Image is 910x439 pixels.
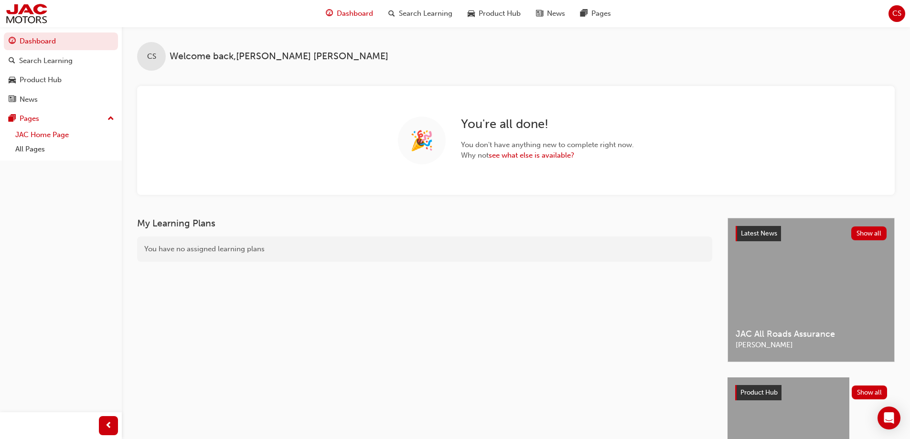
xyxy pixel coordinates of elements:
span: [PERSON_NAME] [736,340,887,351]
span: Latest News [741,229,777,237]
span: guage-icon [9,37,16,46]
div: Search Learning [19,55,73,66]
span: CS [147,51,156,62]
a: Search Learning [4,52,118,70]
span: pages-icon [9,115,16,123]
button: CS [889,5,905,22]
a: Latest NewsShow allJAC All Roads Assurance[PERSON_NAME] [728,218,895,362]
img: jac-portal [5,3,48,24]
a: Dashboard [4,32,118,50]
a: News [4,91,118,108]
span: You don ' t have anything new to complete right now. [461,139,634,150]
a: Latest NewsShow all [736,226,887,241]
div: Open Intercom Messenger [878,407,900,429]
h2: You ' re all done! [461,117,634,132]
div: Pages [20,113,39,124]
span: News [547,8,565,19]
a: JAC Home Page [11,128,118,142]
span: pages-icon [580,8,588,20]
a: search-iconSearch Learning [381,4,460,23]
span: Product Hub [479,8,521,19]
div: News [20,94,38,105]
span: Welcome back , [PERSON_NAME] [PERSON_NAME] [170,51,388,62]
span: Product Hub [740,388,778,396]
span: search-icon [388,8,395,20]
span: news-icon [536,8,543,20]
a: car-iconProduct Hub [460,4,528,23]
span: prev-icon [105,420,112,432]
span: car-icon [468,8,475,20]
h3: My Learning Plans [137,218,712,229]
a: Product HubShow all [735,385,887,400]
button: Show all [852,385,888,399]
a: pages-iconPages [573,4,619,23]
span: search-icon [9,57,15,65]
button: Show all [851,226,887,240]
span: JAC All Roads Assurance [736,329,887,340]
button: Pages [4,110,118,128]
a: news-iconNews [528,4,573,23]
span: CS [892,8,901,19]
a: see what else is available? [489,151,574,160]
a: All Pages [11,142,118,157]
span: Why not [461,150,634,161]
button: DashboardSearch LearningProduct HubNews [4,31,118,110]
span: up-icon [107,113,114,125]
span: car-icon [9,76,16,85]
span: guage-icon [326,8,333,20]
span: news-icon [9,96,16,104]
div: You have no assigned learning plans [137,236,712,262]
span: Dashboard [337,8,373,19]
div: Product Hub [20,75,62,86]
span: 🎉 [410,135,434,146]
span: Pages [591,8,611,19]
a: Product Hub [4,71,118,89]
a: guage-iconDashboard [318,4,381,23]
span: Search Learning [399,8,452,19]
